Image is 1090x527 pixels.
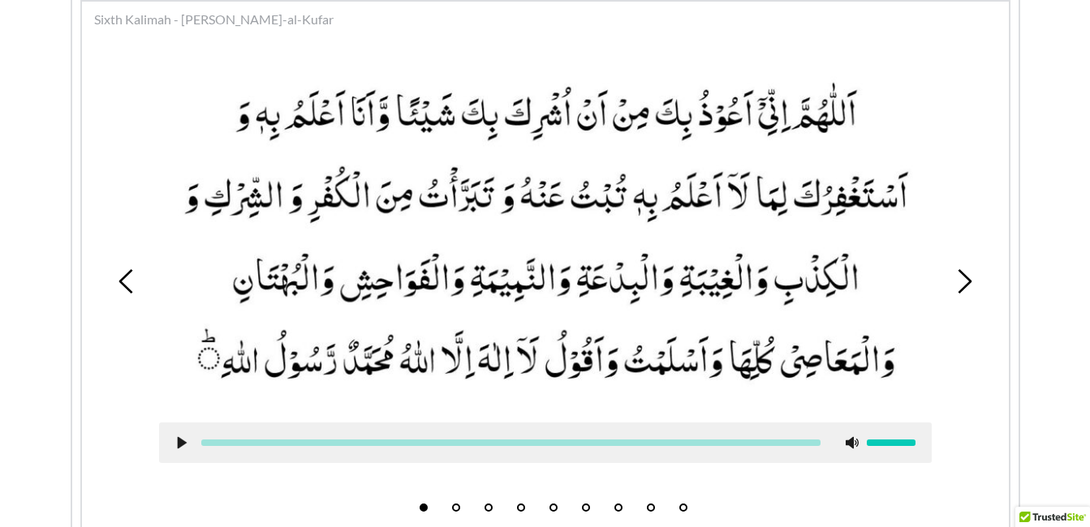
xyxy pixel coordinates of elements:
button: 8 of 9 [647,503,655,512]
button: 4 of 9 [517,503,525,512]
button: 7 of 9 [614,503,623,512]
button: 3 of 9 [485,503,493,512]
button: 1 of 9 [420,503,428,512]
button: 5 of 9 [549,503,558,512]
button: 9 of 9 [679,503,687,512]
button: 2 of 9 [452,503,460,512]
button: 6 of 9 [582,503,590,512]
span: Sixth Kalimah - [PERSON_NAME]-al-Kufar [94,10,334,29]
